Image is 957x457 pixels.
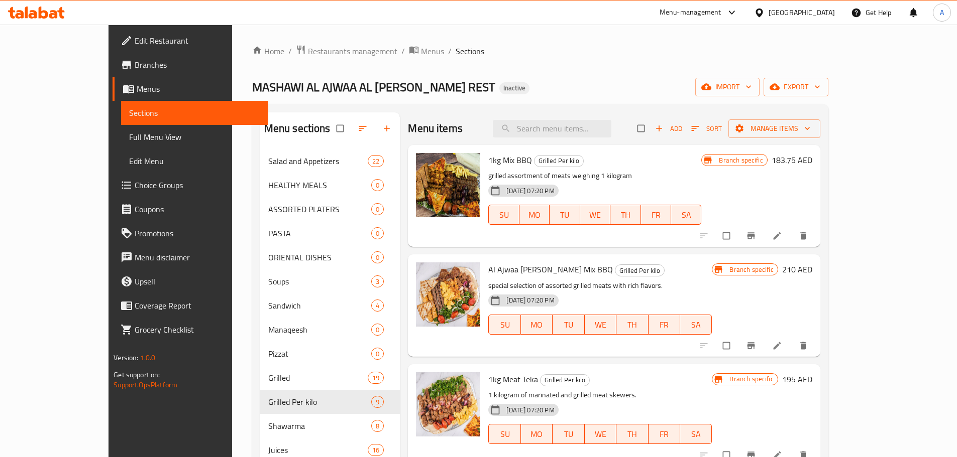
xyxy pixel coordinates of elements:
[725,265,777,274] span: Branch specific
[488,153,532,168] span: 1kg Mix BBQ
[368,155,384,167] div: items
[372,253,383,262] span: 0
[649,424,680,444] button: FR
[372,421,383,431] span: 8
[371,420,384,432] div: items
[717,336,738,355] span: Select to update
[653,427,676,441] span: FR
[416,372,480,436] img: 1kg Meat Teka
[585,424,616,444] button: WE
[488,424,520,444] button: SU
[488,205,519,225] button: SU
[372,397,383,407] span: 9
[416,262,480,327] img: Al Ajwaa Al Saeed Mix BBQ
[140,351,156,364] span: 1.0.0
[296,45,397,58] a: Restaurants management
[113,77,268,101] a: Menus
[456,45,484,57] span: Sections
[792,335,816,357] button: delete
[649,315,680,335] button: FR
[655,123,682,134] span: Add
[493,427,516,441] span: SU
[540,374,590,386] div: Grilled Per kilo
[268,155,368,167] div: Salad and Appetizers
[772,81,820,93] span: export
[675,208,697,222] span: SA
[488,262,613,277] span: Al Ajwaa [PERSON_NAME] Mix BBQ
[129,107,260,119] span: Sections
[616,315,648,335] button: TH
[782,372,812,386] h6: 195 AED
[703,81,752,93] span: import
[135,59,260,71] span: Branches
[268,444,368,456] div: Juices
[260,293,400,318] div: Sandwich4
[689,121,724,136] button: Sort
[671,205,701,225] button: SA
[268,348,372,360] span: Pizzat
[260,149,400,173] div: Salad and Appetizers22
[725,374,777,384] span: Branch specific
[371,179,384,191] div: items
[135,203,260,215] span: Coupons
[268,324,372,336] span: Manaqeesh
[620,427,644,441] span: TH
[260,269,400,293] div: Soups3
[121,149,268,173] a: Edit Menu
[372,301,383,311] span: 4
[589,427,612,441] span: WE
[401,45,405,57] li: /
[113,29,268,53] a: Edit Restaurant
[488,315,520,335] button: SU
[129,131,260,143] span: Full Menu View
[268,251,372,263] span: ORIENTAL DISHES
[488,170,701,182] p: grilled assortment of meats weighing 1 kilogram
[614,208,636,222] span: TH
[352,117,376,139] span: Sort sections
[499,84,529,92] span: Inactive
[268,203,372,215] span: ASSORTED PLATERS
[525,427,549,441] span: MO
[268,227,372,239] span: PASTA
[792,225,816,247] button: delete
[488,279,712,292] p: special selection of assorted grilled meats with rich flavors.
[772,231,784,241] a: Edit menu item
[371,324,384,336] div: items
[268,299,372,312] span: Sandwich
[550,205,580,225] button: TU
[121,125,268,149] a: Full Menu View
[736,122,812,135] span: Manage items
[782,262,812,276] h6: 210 AED
[371,348,384,360] div: items
[653,318,676,332] span: FR
[113,53,268,77] a: Branches
[631,119,653,138] span: Select section
[368,372,384,384] div: items
[534,155,584,167] div: Grilled Per kilo
[653,121,685,136] span: Add item
[113,269,268,293] a: Upsell
[260,366,400,390] div: Grilled19
[416,153,480,217] img: 1kg Mix BBQ
[585,315,616,335] button: WE
[553,315,584,335] button: TU
[260,414,400,438] div: Shawarma8
[114,368,160,381] span: Get support on:
[260,245,400,269] div: ORIENTAL DISHES0
[268,179,372,191] span: HEALTHY MEALS
[715,156,767,165] span: Branch specific
[260,318,400,342] div: Manaqeesh0
[525,318,549,332] span: MO
[488,372,538,387] span: 1kg Meat Teka
[331,119,352,138] span: Select all sections
[371,227,384,239] div: items
[772,341,784,351] a: Edit menu item
[368,444,384,456] div: items
[589,318,612,332] span: WE
[535,155,583,167] span: Grilled Per kilo
[691,123,722,134] span: Sort
[553,424,584,444] button: TU
[376,117,400,139] button: Add section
